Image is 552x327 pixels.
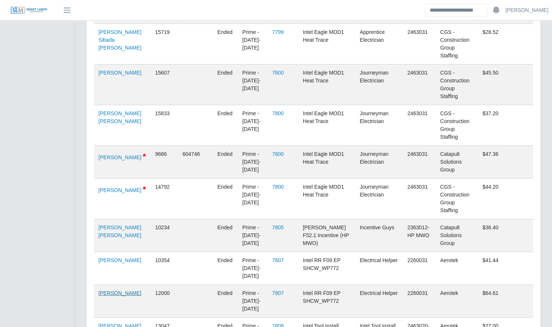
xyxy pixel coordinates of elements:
[436,285,478,318] td: Aerotek
[151,105,178,146] td: 15833
[272,151,284,157] a: 7800
[213,219,238,252] td: ended
[10,6,48,15] img: SLM Logo
[478,24,533,65] td: $28.52
[478,146,533,179] td: $47.36
[436,65,478,105] td: CGS - Construction Group Staffing
[425,4,487,17] input: Search
[98,110,141,124] a: [PERSON_NAME] [PERSON_NAME]
[151,24,178,65] td: 15719
[436,219,478,252] td: Catapult Solutions Group
[355,285,403,318] td: Electrical Helper
[272,110,284,116] a: 7800
[355,179,403,219] td: Journeyman Electrician
[403,285,436,318] td: 2260031
[355,105,403,146] td: Journeyman Electrician
[298,146,355,179] td: Intel Eagle MOD1 Heat Trace
[272,70,284,76] a: 7800
[298,24,355,65] td: Intel Eagle MOD1 Heat Trace
[143,185,146,194] span: DO NOT USE
[238,179,268,219] td: Prime - [DATE]-[DATE]
[213,285,238,318] td: ended
[272,290,284,296] a: 7807
[355,24,403,65] td: Apprentice Electrician
[403,24,436,65] td: 2463031
[403,146,436,179] td: 2463031
[238,219,268,252] td: Prime - [DATE]-[DATE]
[403,179,436,219] td: 2463031
[298,65,355,105] td: Intel Eagle MOD1 Heat Trace
[238,285,268,318] td: Prime - [DATE]-[DATE]
[403,252,436,285] td: 2260031
[272,184,284,190] a: 7800
[178,146,213,179] td: 604746
[238,24,268,65] td: Prime - [DATE]-[DATE]
[151,179,178,219] td: 14792
[98,290,141,296] a: [PERSON_NAME]
[151,146,178,179] td: 9686
[436,146,478,179] td: Catapult Solutions Group
[213,146,238,179] td: ended
[272,257,284,263] a: 7807
[143,152,146,161] span: DO NOT USE
[98,224,141,238] a: [PERSON_NAME] [PERSON_NAME]
[98,29,141,51] a: [PERSON_NAME] Sibada [PERSON_NAME]
[478,252,533,285] td: $41.44
[151,252,178,285] td: 10354
[98,70,141,76] a: [PERSON_NAME]
[98,187,141,193] a: [PERSON_NAME]
[505,6,548,14] a: [PERSON_NAME]
[272,224,284,230] a: 7805
[478,219,533,252] td: $36.40
[151,65,178,105] td: 15607
[355,146,403,179] td: Journeyman Electrician
[436,252,478,285] td: Aerotek
[403,219,436,252] td: 2363012- HP MWO
[213,252,238,285] td: ended
[213,65,238,105] td: ended
[238,105,268,146] td: Prime - [DATE]-[DATE]
[355,65,403,105] td: Journeyman Electrician
[478,65,533,105] td: $45.50
[213,105,238,146] td: ended
[151,285,178,318] td: 12000
[478,105,533,146] td: $37.20
[298,252,355,285] td: Intel RR F09 EP SHCW_WP772
[98,154,141,160] a: [PERSON_NAME]
[298,105,355,146] td: Intel Eagle MOD1 Heat Trace
[478,179,533,219] td: $44.20
[403,105,436,146] td: 2463031
[272,29,284,35] a: 7799
[355,252,403,285] td: Electrical Helper
[151,219,178,252] td: 10234
[238,252,268,285] td: Prime - [DATE]-[DATE]
[436,179,478,219] td: CGS - Construction Group Staffing
[436,105,478,146] td: CGS - Construction Group Staffing
[238,65,268,105] td: Prime - [DATE]-[DATE]
[298,179,355,219] td: Intel Eagle MOD1 Heat Trace
[403,65,436,105] td: 2463031
[298,219,355,252] td: [PERSON_NAME] F52.1 Incentive (HP MWO)
[213,179,238,219] td: ended
[355,219,403,252] td: Incentive Guys
[298,285,355,318] td: Intel RR F09 EP SHCW_WP772
[436,24,478,65] td: CGS - Construction Group Staffing
[478,285,533,318] td: $64.61
[98,257,141,263] a: [PERSON_NAME]
[213,24,238,65] td: ended
[238,146,268,179] td: Prime - [DATE]-[DATE]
